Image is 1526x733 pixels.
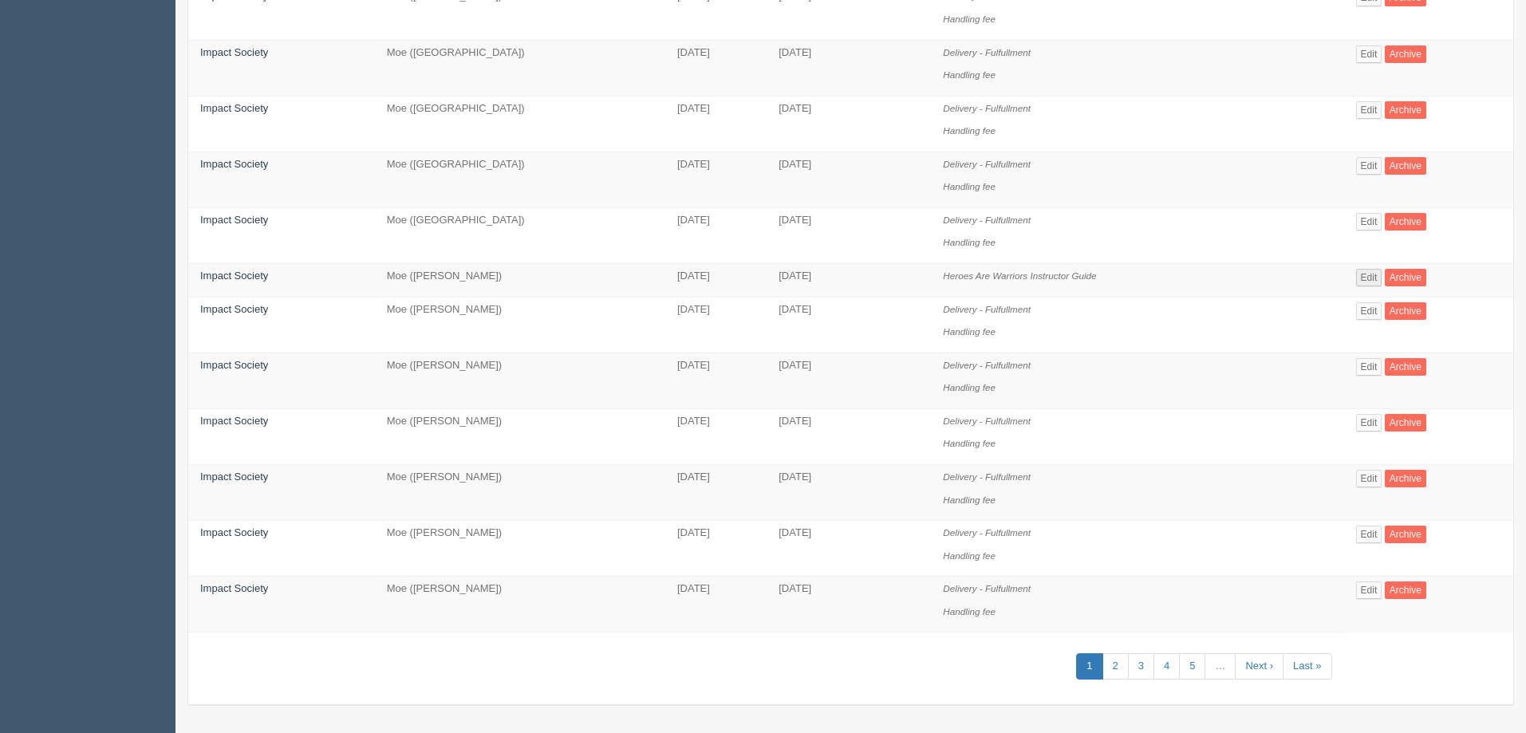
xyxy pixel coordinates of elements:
[665,353,767,408] td: [DATE]
[943,606,996,617] i: Handling fee
[943,69,996,80] i: Handling fee
[1356,358,1382,376] a: Edit
[1356,526,1382,543] a: Edit
[375,408,665,464] td: Moe ([PERSON_NAME])
[1153,653,1180,680] a: 4
[1356,45,1382,63] a: Edit
[943,47,1031,57] i: Delivery - Fulfullment
[1385,101,1426,119] a: Archive
[1385,157,1426,175] a: Archive
[1356,269,1382,286] a: Edit
[943,181,996,191] i: Handling fee
[1356,101,1382,119] a: Edit
[1102,653,1129,680] a: 2
[665,577,767,633] td: [DATE]
[1356,414,1382,432] a: Edit
[200,415,268,427] a: Impact Society
[200,46,268,58] a: Impact Society
[375,40,665,96] td: Moe ([GEOGRAPHIC_DATA])
[665,96,767,152] td: [DATE]
[943,438,996,448] i: Handling fee
[375,297,665,353] td: Moe ([PERSON_NAME])
[943,326,996,337] i: Handling fee
[767,464,931,520] td: [DATE]
[943,270,1096,281] i: Heroes Are Warriors Instructor Guide
[665,521,767,577] td: [DATE]
[1179,653,1205,680] a: 5
[943,14,996,24] i: Handling fee
[943,495,996,505] i: Handling fee
[1076,653,1102,680] a: 1
[375,464,665,520] td: Moe ([PERSON_NAME])
[943,360,1031,370] i: Delivery - Fulfullment
[375,264,665,298] td: Moe ([PERSON_NAME])
[943,304,1031,314] i: Delivery - Fulfullment
[767,152,931,207] td: [DATE]
[943,215,1031,225] i: Delivery - Fulfullment
[200,526,268,538] a: Impact Society
[1356,213,1382,231] a: Edit
[1385,414,1426,432] a: Archive
[1205,653,1236,680] a: …
[1356,302,1382,320] a: Edit
[375,577,665,633] td: Moe ([PERSON_NAME])
[200,471,268,483] a: Impact Society
[200,582,268,594] a: Impact Society
[767,264,931,298] td: [DATE]
[665,40,767,96] td: [DATE]
[767,40,931,96] td: [DATE]
[1385,358,1426,376] a: Archive
[665,264,767,298] td: [DATE]
[943,159,1031,169] i: Delivery - Fulfullment
[1385,470,1426,487] a: Archive
[943,583,1031,593] i: Delivery - Fulfullment
[1385,213,1426,231] a: Archive
[767,521,931,577] td: [DATE]
[767,207,931,263] td: [DATE]
[767,353,931,408] td: [DATE]
[1356,157,1382,175] a: Edit
[200,102,268,114] a: Impact Society
[943,103,1031,113] i: Delivery - Fulfullment
[1385,269,1426,286] a: Archive
[767,297,931,353] td: [DATE]
[943,471,1031,482] i: Delivery - Fulfullment
[375,353,665,408] td: Moe ([PERSON_NAME])
[665,207,767,263] td: [DATE]
[1385,45,1426,63] a: Archive
[1128,653,1154,680] a: 3
[943,416,1031,426] i: Delivery - Fulfullment
[767,96,931,152] td: [DATE]
[1385,526,1426,543] a: Archive
[943,125,996,136] i: Handling fee
[200,359,268,371] a: Impact Society
[665,408,767,464] td: [DATE]
[375,207,665,263] td: Moe ([GEOGRAPHIC_DATA])
[200,270,268,282] a: Impact Society
[375,152,665,207] td: Moe ([GEOGRAPHIC_DATA])
[1385,302,1426,320] a: Archive
[943,237,996,247] i: Handling fee
[1235,653,1283,680] a: Next ›
[1356,581,1382,599] a: Edit
[375,521,665,577] td: Moe ([PERSON_NAME])
[665,297,767,353] td: [DATE]
[1356,470,1382,487] a: Edit
[767,577,931,633] td: [DATE]
[1385,581,1426,599] a: Archive
[200,214,268,226] a: Impact Society
[375,96,665,152] td: Moe ([GEOGRAPHIC_DATA])
[943,527,1031,538] i: Delivery - Fulfullment
[665,464,767,520] td: [DATE]
[200,303,268,315] a: Impact Society
[200,158,268,170] a: Impact Society
[767,408,931,464] td: [DATE]
[943,550,996,561] i: Handling fee
[665,152,767,207] td: [DATE]
[943,382,996,392] i: Handling fee
[1283,653,1331,680] a: Last »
